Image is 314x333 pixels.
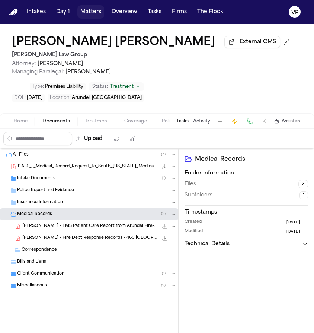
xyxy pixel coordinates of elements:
h3: Technical Details [185,240,230,248]
button: Technical Details [185,240,308,248]
span: 1 [299,191,308,199]
span: Police [162,118,176,124]
button: Assistant [274,118,302,124]
span: ( 1 ) [162,176,166,180]
button: Day 1 [53,5,73,19]
span: Files [185,180,196,188]
span: Created [185,219,202,225]
span: [PERSON_NAME] [65,69,111,75]
button: Edit Type: Premises Liability [30,83,86,90]
button: Make a Call [244,116,255,127]
span: External CMS [240,38,276,46]
span: DOL : [14,96,26,100]
a: Home [9,9,18,16]
span: Managing Paralegal: [12,69,64,75]
button: Activity [193,118,210,124]
span: Correspondence [22,247,57,253]
button: [DATE] [286,228,308,235]
button: Download F. Roy - Fire Dept Response Records - 460 Limerick Rd - 2025 [161,234,169,242]
h3: Timestamps [185,209,308,216]
span: [PERSON_NAME] - Fire Dept Response Records - 460 [GEOGRAPHIC_DATA] Rd - 2025 [22,235,158,241]
button: Overview [109,5,140,19]
span: Status: [92,84,108,90]
span: Premises Liability [45,84,83,89]
button: Tasks [145,5,164,19]
span: Type : [32,84,44,89]
span: [DATE] [27,96,42,100]
button: Create Immediate Task [230,116,240,127]
button: Matters [77,5,104,19]
span: ( 2 ) [161,212,166,216]
span: Treatment [85,118,109,124]
span: Medical Records [17,211,52,218]
span: Bills and Liens [17,259,46,265]
span: Miscellaneous [17,283,47,289]
span: Modified [185,228,203,235]
span: Assistant [282,118,302,124]
span: [PERSON_NAME] [38,61,83,67]
span: ( 7 ) [161,153,166,157]
span: 2 [298,180,308,188]
span: Client Communication [17,271,64,277]
h3: Folder Information [185,170,308,177]
h2: [PERSON_NAME] Law Group [12,51,293,60]
button: Add Task [215,116,225,127]
button: [DATE] [286,219,308,225]
button: Edit Location: Arundel, ME [48,94,144,102]
span: ( 2 ) [161,284,166,288]
button: The Flock [194,5,226,19]
span: Location : [50,96,71,100]
button: External CMS [224,36,280,48]
span: [DATE] [286,219,301,225]
button: Edit matter name [12,36,215,49]
span: F.A.R._-_Medical_Record_Request_to_South_[US_STATE]_Medical_Center.pdf [18,164,158,170]
span: Police Report and Evidence [17,188,74,194]
span: Intake Documents [17,176,55,182]
img: Finch Logo [9,9,18,16]
span: All Files [13,152,29,158]
button: Firms [169,5,190,19]
span: [PERSON_NAME] - EMS Patient Care Report from Arundel Fire-Rescue - [DATE] [22,223,158,230]
span: Subfolders [185,192,212,199]
button: Intakes [24,5,49,19]
button: Download F.A.R._-_Medical_Record_Request_to_South_Maine_Medical_Center.pdf [161,163,169,170]
button: Edit DOL: 2025-07-25 [12,94,45,102]
span: Attorney: [12,61,36,67]
span: [DATE] [286,228,301,235]
span: Arundel, [GEOGRAPHIC_DATA] [72,96,142,100]
button: Change status from Treatment [89,82,144,91]
span: ( 1 ) [162,272,166,276]
button: Tasks [176,118,189,124]
input: Search files [3,132,72,145]
button: Upload [72,132,107,145]
button: Download F. Roy - EMS Patient Care Report from Arundel Fire-Rescue - 7.25.25 [161,222,169,230]
span: Documents [42,118,70,124]
h1: [PERSON_NAME] [PERSON_NAME] [12,36,215,49]
span: Insurance Information [17,199,63,206]
span: Coverage [124,118,147,124]
h2: Medical Records [195,155,308,164]
span: Treatment [110,84,134,90]
span: Home [13,118,28,124]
